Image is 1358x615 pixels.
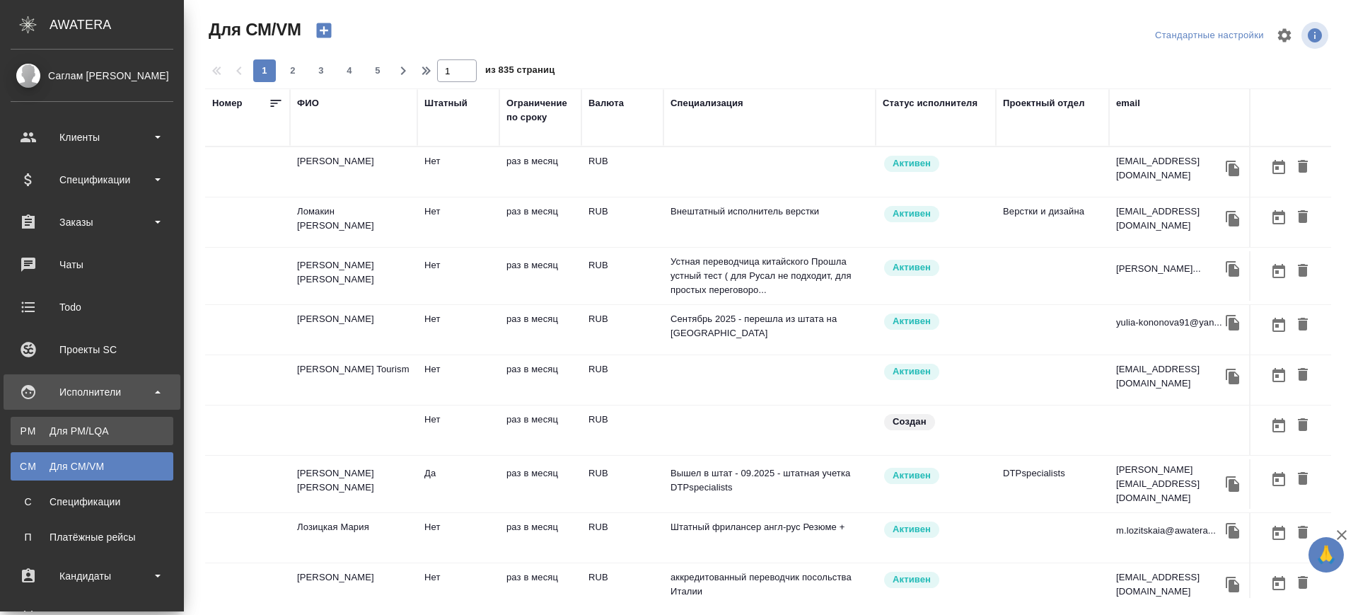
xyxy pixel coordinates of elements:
[893,156,931,171] p: Активен
[883,520,989,539] div: Рядовой исполнитель: назначай с учетом рейтинга
[417,406,499,455] td: Нет
[1291,520,1315,546] button: Удалить
[1222,158,1243,179] button: Скопировать
[581,459,663,509] td: RUB
[893,469,931,483] p: Активен
[883,312,989,331] div: Рядовой исполнитель: назначай с учетом рейтинга
[1222,208,1243,229] button: Скопировать
[11,565,173,587] div: Кандидаты
[4,247,180,282] a: Чаты
[996,197,1109,247] td: Верстки и дизайна
[424,96,468,110] div: Штатный
[11,523,173,551] a: ППлатёжные рейсы
[1222,574,1243,595] button: Скопировать
[1267,18,1301,52] span: Настроить таблицу
[1116,316,1222,330] p: yulia-kononova91@yan...
[883,205,989,224] div: Рядовой исполнитель: назначай с учетом рейтинга
[297,96,319,110] div: ФИО
[883,154,989,173] div: Рядовой исполнитель: назначай с учетом рейтинга
[883,258,989,277] div: Рядовой исполнитель: назначай с учетом рейтинга
[417,251,499,301] td: Нет
[1116,463,1222,505] p: [PERSON_NAME][EMAIL_ADDRESS][DOMAIN_NAME]
[18,530,166,544] div: Платёжные рейсы
[581,251,663,301] td: RUB
[282,64,304,78] span: 2
[11,127,173,148] div: Клиенты
[1003,96,1085,110] div: Проектный отдел
[1116,524,1216,538] p: m.lozitskaia@awatera...
[310,59,332,82] button: 3
[11,339,173,360] div: Проекты SC
[11,452,173,481] a: CMДля CM/VM
[671,96,743,110] div: Специализация
[1291,362,1315,389] button: Удалить
[205,18,301,41] span: Для СМ/VM
[581,513,663,563] td: RUB
[499,406,581,455] td: раз в месяц
[1222,312,1243,333] button: Скопировать
[485,62,555,82] span: из 835 страниц
[883,96,977,110] div: Статус исполнителя
[499,513,581,563] td: раз в месяц
[11,488,173,516] a: ССпецификации
[290,513,417,563] td: Лозицкая Мария
[4,289,180,325] a: Todo
[671,570,869,599] p: аккредитованный переводчик посольства Италии
[11,169,173,190] div: Спецификации
[417,563,499,613] td: Нет
[1267,570,1291,597] button: Открыть календарь загрузки
[581,355,663,405] td: RUB
[11,68,173,84] div: Саглам [PERSON_NAME]
[290,459,417,509] td: [PERSON_NAME] [PERSON_NAME]
[290,147,417,197] td: [PERSON_NAME]
[1116,362,1222,391] p: [EMAIL_ADDRESS][DOMAIN_NAME]
[417,197,499,247] td: Нет
[417,147,499,197] td: Нет
[1267,312,1291,338] button: Открыть календарь загрузки
[18,424,166,438] div: Для PM/LQA
[1222,520,1243,541] button: Скопировать
[581,197,663,247] td: RUB
[499,563,581,613] td: раз в месяц
[290,563,417,613] td: [PERSON_NAME]
[1116,570,1222,599] p: [EMAIL_ADDRESS][DOMAIN_NAME]
[18,495,166,509] div: Спецификации
[671,520,869,534] p: Штатный фрилансер англ-рус Резюме +
[1222,258,1243,280] button: Скопировать
[499,251,581,301] td: раз в месяц
[1301,22,1331,49] span: Посмотреть информацию
[581,563,663,613] td: RUB
[671,312,869,340] p: Сентябрь 2025 - перешла из штата на [GEOGRAPHIC_DATA]
[893,522,931,536] p: Активен
[290,305,417,355] td: [PERSON_NAME]
[499,355,581,405] td: раз в месяц
[1116,262,1201,276] p: [PERSON_NAME]...
[11,417,173,445] a: PMДля PM/LQA
[883,570,989,590] div: Рядовой исполнитель: назначай с учетом рейтинга
[366,59,389,82] button: 5
[1291,570,1315,597] button: Удалить
[11,381,173,403] div: Исполнители
[1267,205,1291,231] button: Открыть календарь загрузки
[310,64,332,78] span: 3
[893,314,931,328] p: Активен
[1291,466,1315,493] button: Удалить
[1291,205,1315,231] button: Удалить
[11,254,173,275] div: Чаты
[1267,362,1291,389] button: Открыть календарь загрузки
[996,459,1109,509] td: DTPspecialists
[671,466,869,495] p: Вышел в штат - 09.2025 - штатная учетка DTPspecialists
[499,197,581,247] td: раз в месяц
[581,406,663,455] td: RUB
[883,466,989,485] div: Рядовой исполнитель: назначай с учетом рейтинга
[893,364,931,379] p: Активен
[1291,312,1315,338] button: Удалить
[1116,205,1222,233] p: [EMAIL_ADDRESS][DOMAIN_NAME]
[893,573,931,587] p: Активен
[671,205,869,219] p: Внештатный исполнитель верстки
[1222,473,1243,495] button: Скопировать
[290,355,417,405] td: [PERSON_NAME] Tourism
[1116,96,1140,110] div: email
[282,59,304,82] button: 2
[338,64,361,78] span: 4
